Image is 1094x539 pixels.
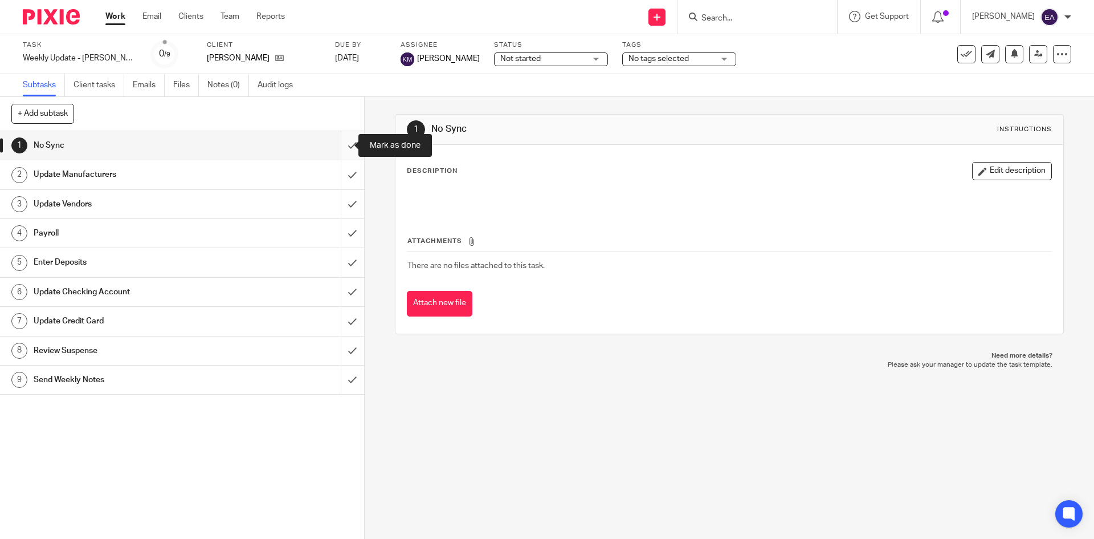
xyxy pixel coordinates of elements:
a: Clients [178,11,203,22]
span: [DATE] [335,54,359,62]
h1: Update Credit Card [34,313,231,330]
label: Assignee [401,40,480,50]
span: Attachments [407,238,462,244]
div: 4 [11,225,27,241]
p: [PERSON_NAME] [207,52,270,64]
div: 5 [11,255,27,271]
div: Weekly Update - [PERSON_NAME] 2 [23,52,137,64]
h1: Send Weekly Notes [34,371,231,388]
a: Subtasks [23,74,65,96]
span: There are no files attached to this task. [407,262,545,270]
a: Client tasks [74,74,124,96]
a: Reports [256,11,285,22]
label: Due by [335,40,386,50]
div: 9 [11,372,27,388]
label: Client [207,40,321,50]
div: 2 [11,167,27,183]
h1: Payroll [34,225,231,242]
img: svg%3E [1040,8,1059,26]
p: Please ask your manager to update the task template. [406,360,1052,370]
label: Tags [622,40,736,50]
label: Task [23,40,137,50]
div: 1 [11,137,27,153]
p: Description [407,167,458,176]
h1: No Sync [34,137,231,154]
button: Attach new file [407,291,472,317]
span: No tags selected [628,55,689,63]
div: 1 [407,120,425,139]
p: Need more details? [406,351,1052,360]
img: Pixie [23,9,80,25]
span: Not started [500,55,541,63]
button: + Add subtask [11,104,74,123]
label: Status [494,40,608,50]
h1: Review Suspense [34,342,231,359]
p: [PERSON_NAME] [972,11,1035,22]
img: svg%3E [401,52,414,66]
h1: Update Manufacturers [34,166,231,183]
div: 3 [11,196,27,212]
a: Email [142,11,161,22]
div: 0 [159,47,170,60]
span: Get Support [865,13,909,21]
div: Instructions [997,125,1052,134]
div: 8 [11,343,27,359]
a: Audit logs [258,74,301,96]
div: 6 [11,284,27,300]
div: Weekly Update - Brown-Jaehne, Barbara 2 [23,52,137,64]
small: /9 [164,51,170,58]
input: Search [700,14,803,24]
a: Notes (0) [207,74,249,96]
a: Team [221,11,239,22]
a: Work [105,11,125,22]
h1: Update Checking Account [34,283,231,301]
h1: Update Vendors [34,196,231,213]
h1: No Sync [431,123,754,135]
a: Files [173,74,199,96]
h1: Enter Deposits [34,254,231,271]
span: [PERSON_NAME] [417,53,480,64]
div: 7 [11,313,27,329]
button: Edit description [972,162,1052,180]
a: Emails [133,74,165,96]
